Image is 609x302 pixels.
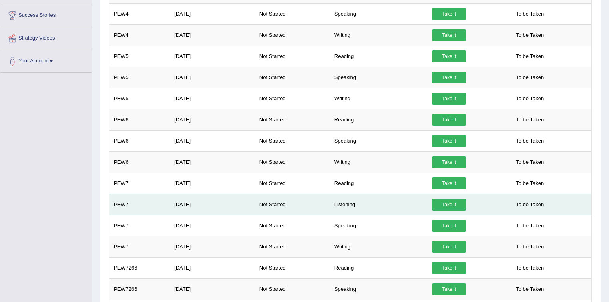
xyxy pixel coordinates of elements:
[330,194,428,215] td: Listening
[330,67,428,88] td: Speaking
[170,130,255,151] td: [DATE]
[512,50,548,62] span: To be Taken
[170,151,255,173] td: [DATE]
[0,4,92,24] a: Success Stories
[432,29,466,41] a: Take it
[432,114,466,126] a: Take it
[512,220,548,232] span: To be Taken
[512,199,548,211] span: To be Taken
[0,27,92,47] a: Strategy Videos
[170,173,255,194] td: [DATE]
[255,278,330,300] td: Not Started
[255,46,330,67] td: Not Started
[512,241,548,253] span: To be Taken
[170,215,255,236] td: [DATE]
[330,236,428,257] td: Writing
[512,283,548,295] span: To be Taken
[109,67,170,88] td: PEW5
[255,3,330,24] td: Not Started
[432,283,466,295] a: Take it
[255,67,330,88] td: Not Started
[109,173,170,194] td: PEW7
[109,109,170,130] td: PEW6
[109,130,170,151] td: PEW6
[432,8,466,20] a: Take it
[512,8,548,20] span: To be Taken
[512,114,548,126] span: To be Taken
[432,220,466,232] a: Take it
[109,236,170,257] td: PEW7
[170,46,255,67] td: [DATE]
[255,257,330,278] td: Not Started
[432,156,466,168] a: Take it
[109,151,170,173] td: PEW6
[512,93,548,105] span: To be Taken
[255,151,330,173] td: Not Started
[512,29,548,41] span: To be Taken
[330,173,428,194] td: Reading
[170,257,255,278] td: [DATE]
[0,50,92,70] a: Your Account
[170,88,255,109] td: [DATE]
[330,278,428,300] td: Speaking
[432,93,466,105] a: Take it
[109,278,170,300] td: PEW7266
[109,257,170,278] td: PEW7266
[512,262,548,274] span: To be Taken
[330,257,428,278] td: Reading
[330,151,428,173] td: Writing
[330,215,428,236] td: Speaking
[170,109,255,130] td: [DATE]
[109,24,170,46] td: PEW4
[512,177,548,189] span: To be Taken
[170,24,255,46] td: [DATE]
[432,135,466,147] a: Take it
[432,177,466,189] a: Take it
[170,3,255,24] td: [DATE]
[330,3,428,24] td: Speaking
[512,135,548,147] span: To be Taken
[432,241,466,253] a: Take it
[255,173,330,194] td: Not Started
[109,3,170,24] td: PEW4
[255,24,330,46] td: Not Started
[255,109,330,130] td: Not Started
[255,130,330,151] td: Not Started
[109,194,170,215] td: PEW7
[170,278,255,300] td: [DATE]
[512,156,548,168] span: To be Taken
[330,130,428,151] td: Speaking
[170,236,255,257] td: [DATE]
[330,88,428,109] td: Writing
[432,199,466,211] a: Take it
[170,194,255,215] td: [DATE]
[109,215,170,236] td: PEW7
[432,262,466,274] a: Take it
[170,67,255,88] td: [DATE]
[255,88,330,109] td: Not Started
[109,88,170,109] td: PEW5
[512,72,548,83] span: To be Taken
[432,72,466,83] a: Take it
[330,109,428,130] td: Reading
[255,236,330,257] td: Not Started
[330,46,428,67] td: Reading
[255,194,330,215] td: Not Started
[330,24,428,46] td: Writing
[432,50,466,62] a: Take it
[255,215,330,236] td: Not Started
[109,46,170,67] td: PEW5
